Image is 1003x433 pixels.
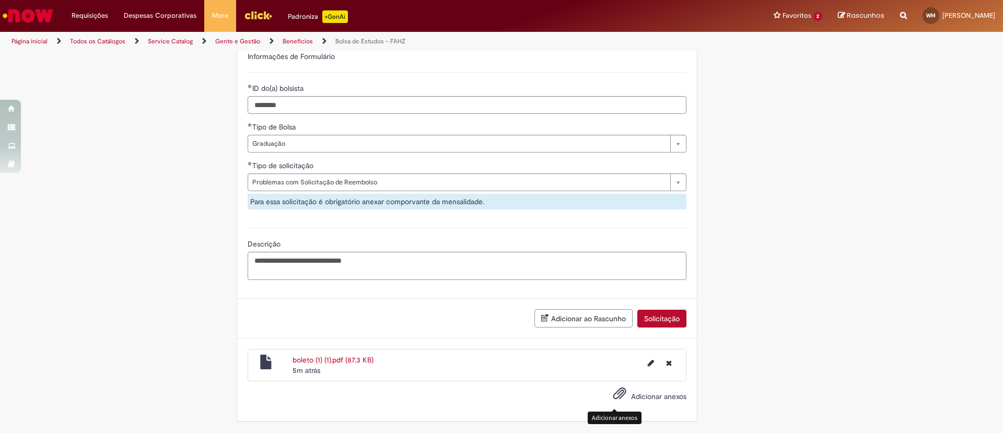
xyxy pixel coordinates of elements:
button: Excluir boleto (1) (1).pdf [660,355,678,371]
a: boleto (1) (1).pdf (87.3 KB) [293,355,374,365]
img: ServiceNow [1,5,55,26]
span: Problemas com Solicitação de Reembolso [252,174,665,191]
a: Todos os Catálogos [70,37,125,45]
span: Obrigatório Preenchido [248,161,252,166]
a: Service Catalog [148,37,193,45]
span: ID do(a) bolsista [252,84,306,93]
textarea: Descrição [248,252,686,280]
span: Adicionar anexos [631,392,686,401]
span: Tipo de solicitação [252,161,316,170]
span: Obrigatório Preenchido [248,123,252,127]
a: Benefícios [283,37,313,45]
a: Gente e Gestão [215,37,260,45]
button: Solicitação [637,310,686,327]
span: Graduação [252,135,665,152]
span: Obrigatório Preenchido [248,84,252,88]
span: Descrição [248,239,283,249]
span: 5m atrás [293,366,320,375]
a: Bolsa de Estudos – FAHZ [335,37,405,45]
button: Adicionar ao Rascunho [534,309,633,327]
a: Página inicial [11,37,48,45]
button: Adicionar anexos [610,384,629,408]
span: Requisições [72,10,108,21]
span: Tipo de Bolsa [252,122,298,132]
span: WM [926,12,936,19]
div: Para essa solicitação é obrigatório anexar comporvante da mensalidade. [248,194,686,209]
input: ID do(a) bolsista [248,96,686,114]
span: [PERSON_NAME] [942,11,995,20]
button: Editar nome de arquivo boleto (1) (1).pdf [642,355,660,371]
ul: Trilhas de página [8,32,661,51]
label: Informações de Formulário [248,52,335,61]
div: Adicionar anexos [588,412,642,424]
